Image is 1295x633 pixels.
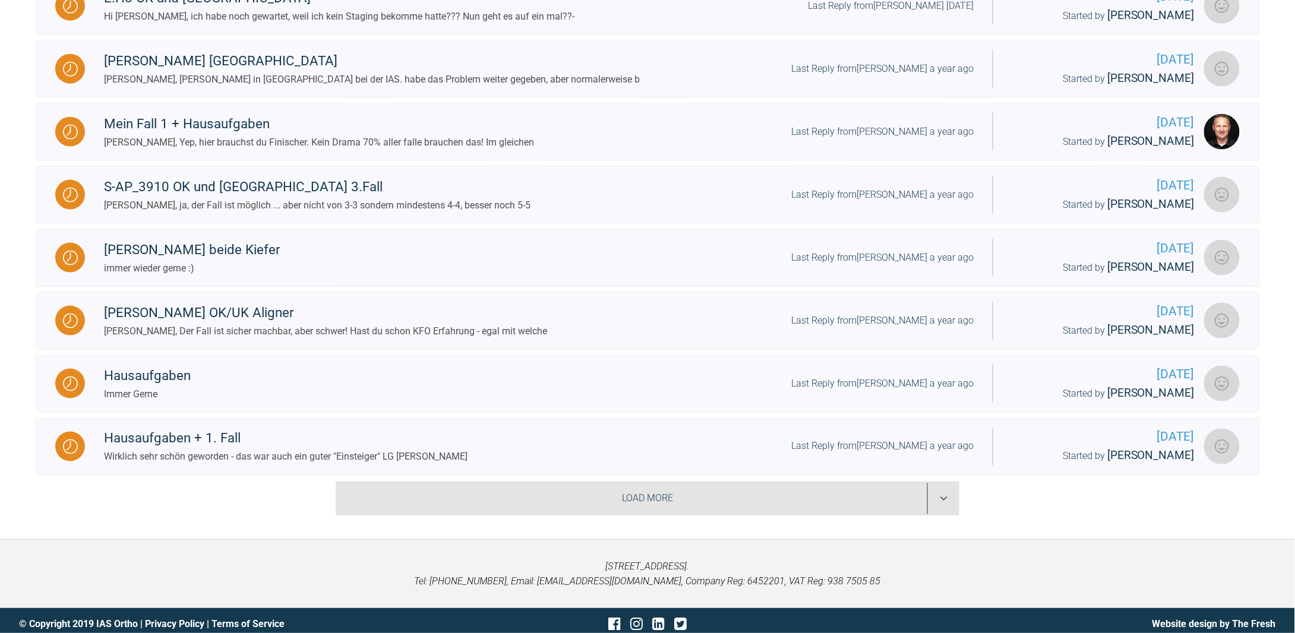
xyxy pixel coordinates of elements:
div: Started by [1012,447,1195,466]
div: Started by [1012,258,1195,277]
img: Ramona Krapf [1204,303,1240,338]
div: Started by [1012,132,1195,151]
span: [PERSON_NAME] [1107,71,1195,85]
div: Started by [1012,7,1195,25]
div: [PERSON_NAME] beide Kiefer [104,239,280,261]
div: Last Reply from [PERSON_NAME] a year ago [791,124,974,140]
a: Waiting[PERSON_NAME] [GEOGRAPHIC_DATA][PERSON_NAME], [PERSON_NAME] in [GEOGRAPHIC_DATA] bei der I... [36,40,1259,98]
img: Silvio Bopp [1204,51,1240,87]
a: Waiting[PERSON_NAME] OK/UK Aligner[PERSON_NAME], Der Fall ist sicher machbar, aber schwer! Hast d... [36,292,1259,350]
div: Hausaufgaben [104,365,191,387]
img: Waiting [63,251,78,265]
span: [DATE] [1012,428,1195,447]
span: [DATE] [1012,239,1195,258]
div: [PERSON_NAME] OK/UK Aligner [104,302,547,324]
img: Andreas Blank [1204,366,1240,401]
a: Terms of Service [211,618,285,629]
span: [DATE] [1012,365,1195,384]
a: Privacy Policy [145,618,204,629]
span: [PERSON_NAME] [1107,8,1195,22]
img: Waiting [63,188,78,202]
div: [PERSON_NAME], Der Fall ist sicher machbar, aber schwer! Hast du schon KFO Erfahrung - egal mit w... [104,324,547,339]
a: WaitingS-AP_3910 OK und [GEOGRAPHIC_DATA] 3.Fall[PERSON_NAME], ja, der Fall ist möglich ... aber ... [36,166,1259,224]
img: Silvia Locklair [1204,177,1240,213]
span: [PERSON_NAME] [1107,449,1195,463]
div: Started by [1012,384,1195,403]
span: [PERSON_NAME] [1107,134,1195,148]
div: © Copyright 2019 IAS Ortho | | [19,616,438,632]
div: Hausaufgaben + 1. Fall [104,428,468,450]
div: Load More [336,482,959,516]
img: Peter Santoro [1204,429,1240,464]
div: Last Reply from [PERSON_NAME] a year ago [791,250,974,265]
div: Last Reply from [PERSON_NAME] a year ago [791,187,974,202]
span: [DATE] [1012,176,1195,195]
a: WaitingHausaufgabenImmer GerneLast Reply from[PERSON_NAME] a year ago[DATE]Started by [PERSON_NAM... [36,355,1259,413]
div: [PERSON_NAME], [PERSON_NAME] in [GEOGRAPHIC_DATA] bei der IAS. habe das Problem weiter gegeben, a... [104,72,640,87]
div: S-AP_3910 OK und [GEOGRAPHIC_DATA] 3.Fall [104,176,530,198]
div: immer wieder gerne :) [104,261,280,276]
img: Matthias Wysocki [1204,114,1240,150]
p: [STREET_ADDRESS]. Tel: [PHONE_NUMBER], Email: [EMAIL_ADDRESS][DOMAIN_NAME], Company Reg: 6452201,... [19,559,1276,589]
div: Last Reply from [PERSON_NAME] a year ago [791,376,974,391]
span: [DATE] [1012,302,1195,321]
img: Waiting [63,314,78,328]
div: [PERSON_NAME], Yep, hier brauchst du Finischer. Kein Drama 70% aller falle brauchen das! Im gleichen [104,135,534,150]
span: [PERSON_NAME] [1107,386,1195,400]
img: Silvio Bopp [1204,240,1240,276]
div: Started by [1012,321,1195,340]
img: Waiting [63,439,78,454]
div: [PERSON_NAME], ja, der Fall ist möglich ... aber nicht von 3-3 sondern mindestens 4-4, besser noc... [104,198,530,213]
div: Hi [PERSON_NAME], ich habe noch gewartet, weil ich kein Staging bekomme hatte??? Nun geht es auf ... [104,9,574,24]
a: Website design by The Fresh [1152,618,1276,629]
span: [DATE] [1012,50,1195,69]
div: [PERSON_NAME] [GEOGRAPHIC_DATA] [104,50,640,72]
img: Waiting [63,62,78,77]
img: Waiting [63,376,78,391]
div: Mein Fall 1 + Hausaufgaben [104,113,534,135]
div: Started by [1012,69,1195,88]
span: [PERSON_NAME] [1107,323,1195,337]
div: Immer Gerne [104,387,191,402]
span: [PERSON_NAME] [1107,260,1195,274]
span: [DATE] [1012,113,1195,132]
div: Last Reply from [PERSON_NAME] a year ago [791,439,974,454]
div: Last Reply from [PERSON_NAME] a year ago [791,313,974,328]
img: Waiting [63,125,78,140]
div: Wirklich sehr schön geworden - das war auch ein guter "Einsteiger" LG [PERSON_NAME] [104,450,468,465]
a: WaitingMein Fall 1 + Hausaufgaben[PERSON_NAME], Yep, hier brauchst du Finischer. Kein Drama 70% a... [36,103,1259,161]
div: Started by [1012,195,1195,214]
span: [PERSON_NAME] [1107,197,1195,211]
a: Waiting[PERSON_NAME] beide Kieferimmer wieder gerne :)Last Reply from[PERSON_NAME] a year ago[DAT... [36,229,1259,287]
div: Last Reply from [PERSON_NAME] a year ago [791,61,974,77]
a: WaitingHausaufgaben + 1. FallWirklich sehr schön geworden - das war auch ein guter "Einsteiger" L... [36,417,1259,476]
